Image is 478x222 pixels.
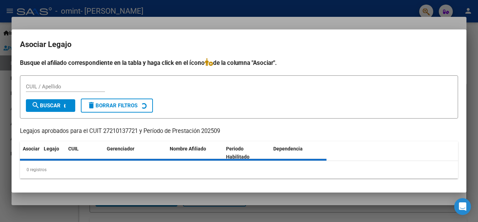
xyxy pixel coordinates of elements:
mat-icon: search [31,101,40,109]
datatable-header-cell: Dependencia [270,141,327,164]
span: Periodo Habilitado [226,146,249,160]
span: Asociar [23,146,40,152]
mat-icon: delete [87,101,96,109]
button: Borrar Filtros [81,99,153,113]
h4: Busque el afiliado correspondiente en la tabla y haga click en el ícono de la columna "Asociar". [20,58,458,67]
span: Borrar Filtros [87,102,138,109]
datatable-header-cell: Legajo [41,141,65,164]
button: Buscar [26,99,75,112]
datatable-header-cell: CUIL [65,141,104,164]
p: Legajos aprobados para el CUIT 27210137721 y Período de Prestación 202509 [20,127,458,136]
span: Nombre Afiliado [170,146,206,152]
datatable-header-cell: Gerenciador [104,141,167,164]
div: Open Intercom Messenger [454,198,471,215]
span: Buscar [31,102,61,109]
datatable-header-cell: Nombre Afiliado [167,141,223,164]
datatable-header-cell: Asociar [20,141,41,164]
span: Legajo [44,146,59,152]
div: 0 registros [20,161,458,179]
span: CUIL [68,146,79,152]
datatable-header-cell: Periodo Habilitado [223,141,270,164]
span: Dependencia [273,146,303,152]
span: Gerenciador [107,146,134,152]
h2: Asociar Legajo [20,38,458,51]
